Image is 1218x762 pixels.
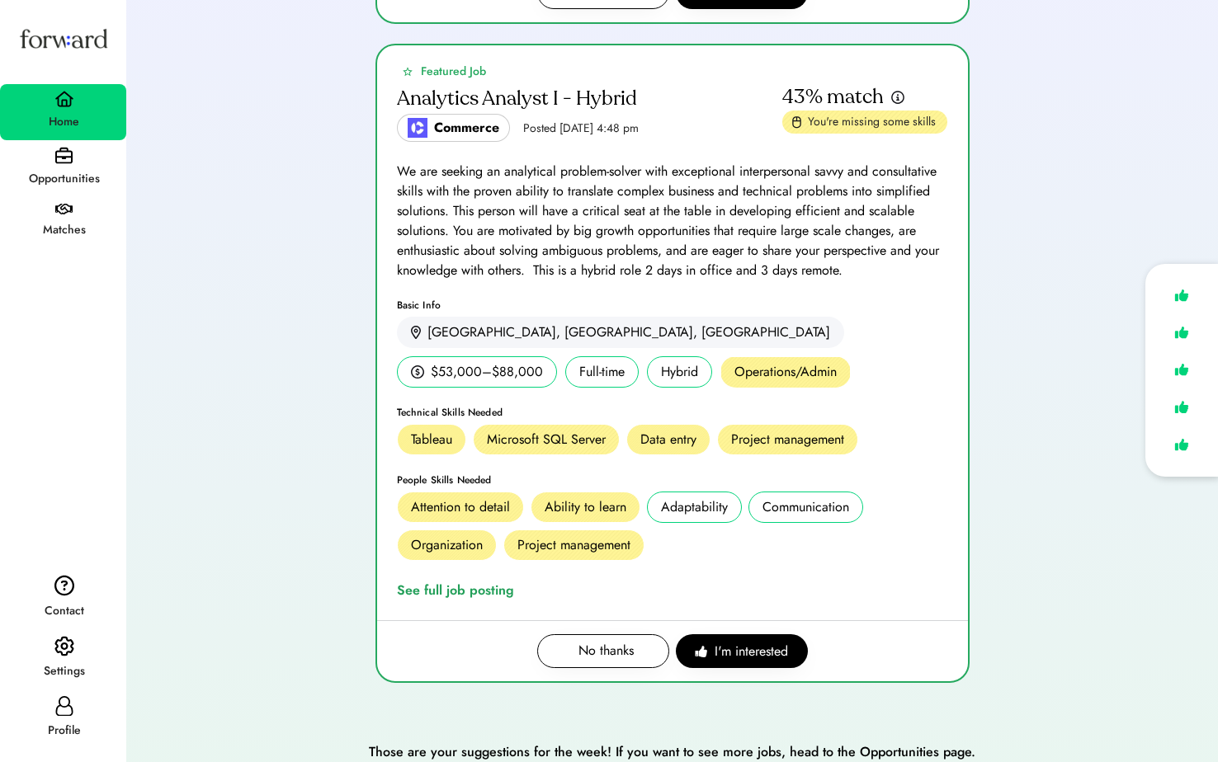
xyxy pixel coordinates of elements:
[431,362,543,382] div: $53,000–$88,000
[397,300,948,310] div: Basic Info
[408,118,427,138] img: poweredbycommerce_logo.jpeg
[523,120,639,137] div: Posted [DATE] 4:48 pm
[54,636,74,657] img: settings.svg
[487,430,606,449] div: Microsoft SQL Server
[731,430,844,449] div: Project management
[17,13,111,63] img: Forward logo
[2,721,126,741] div: Profile
[55,147,73,164] img: briefcase.svg
[565,356,639,388] div: Full-time
[2,661,126,681] div: Settings
[397,162,948,280] div: We are seeking an analytical problem-solver with exceptional interpersonal savvy and consultative...
[537,634,669,667] button: No thanks
[411,535,483,555] div: Organization
[720,356,851,388] div: Operations/Admin
[397,86,637,112] div: Analytics Analyst I - Hybrid
[54,575,74,596] img: contact.svg
[397,407,948,417] div: Technical Skills Needed
[2,220,126,240] div: Matches
[427,322,830,342] div: [GEOGRAPHIC_DATA], [GEOGRAPHIC_DATA], [GEOGRAPHIC_DATA]
[762,497,849,517] div: Communication
[661,497,728,517] div: Adaptability
[411,430,452,449] div: Tableau
[890,90,905,106] img: info.svg
[640,430,696,449] div: Data entry
[1170,433,1193,457] img: like.svg
[1170,284,1193,308] img: like.svg
[1170,321,1193,345] img: like.svg
[1170,395,1193,419] img: like.svg
[411,326,421,340] img: location.svg
[369,742,975,762] div: Those are your suggestions for the week! If you want to see more jobs, head to the Opportunities ...
[411,497,510,517] div: Attention to detail
[1170,358,1193,382] img: like.svg
[2,112,126,132] div: Home
[715,642,788,661] span: I'm interested
[517,535,630,555] div: Project management
[808,114,937,130] div: You're missing some skills
[54,91,74,107] img: home.svg
[792,115,801,129] img: missing-skills.svg
[647,356,712,388] div: Hybrid
[411,365,424,379] img: money.svg
[2,169,126,189] div: Opportunities
[782,84,884,111] div: 43% match
[545,497,626,517] div: Ability to learn
[55,204,73,215] img: handshake.svg
[397,475,948,485] div: People Skills Needed
[421,63,486,80] div: Featured Job
[578,642,634,660] span: No thanks
[676,634,808,667] button: I'm interested
[434,118,499,138] div: Commerce
[2,601,126,621] div: Contact
[397,581,521,600] a: See full job posting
